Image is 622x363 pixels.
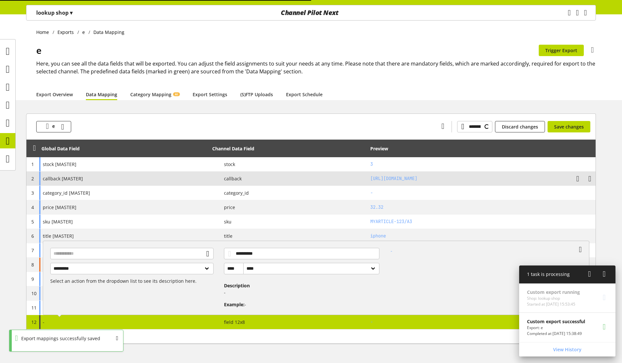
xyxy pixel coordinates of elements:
[31,276,34,282] span: 9
[36,43,539,57] h1: e
[370,233,593,239] h2: iphone
[527,325,585,331] p: Export: e
[26,5,596,21] nav: main navigation
[18,335,100,342] div: Export mappings successfully saved
[554,123,584,130] span: Save changes
[31,247,34,253] span: 7
[495,121,545,132] button: Discard changes
[31,204,34,210] span: 4
[370,189,593,196] h2: -
[31,161,34,167] span: 1
[31,175,34,182] span: 2
[527,318,585,325] p: Custom export successful
[43,204,76,210] span: price [MASTER]
[31,190,34,196] span: 3
[31,290,37,296] span: 10
[219,204,235,211] span: price
[212,145,254,152] div: Channel Data Field
[50,278,214,284] p: Select an action from the dropdown list to see its description here.
[31,233,34,239] span: 6
[31,262,34,268] span: 8
[31,305,37,311] span: 11
[36,91,73,98] a: Export Overview
[527,271,570,277] span: 1 task is processing
[31,319,37,325] span: 12
[31,219,34,225] span: 5
[41,145,80,152] div: Global Data Field
[43,233,74,239] span: title [MASTER]
[219,189,249,196] span: category_id
[527,331,585,337] p: Completed at Sep 23, 2025, 15:38:49
[43,175,83,182] span: callback [MASTER]
[175,92,178,96] span: AI
[240,91,273,98] a: (S)FTP Uploads
[57,29,74,36] span: Exports
[43,190,90,196] span: category_id [MASTER]
[245,301,246,308] span: -
[539,45,584,56] button: Trigger Export
[86,91,117,98] a: Data Mapping
[219,319,245,325] span: field 12x8
[219,161,235,168] span: stock
[370,161,593,168] h2: 3
[219,218,231,225] span: sku
[36,121,71,132] button: e
[224,289,377,296] p: -
[553,346,582,353] span: View History
[502,123,538,130] span: Discard changes
[43,319,44,325] span: -
[545,47,577,54] span: Trigger Export
[519,313,615,342] a: Custom export successfulExport: eCompleted at [DATE] 15:38:49
[370,175,569,182] h2: https://your-endpoint.com/cp-jobs-callback3
[219,175,242,182] span: callback
[224,301,245,308] span: Example:
[70,9,72,16] span: ▾
[370,319,593,325] h2: -
[36,9,72,17] p: lookup shop
[219,233,232,239] span: title
[370,204,593,211] h2: 32.32
[224,282,377,289] h4: Description
[36,60,596,75] h2: Here, you can see all the data fields that will be exported. You can adjust the field assignments...
[370,145,388,152] div: Preview
[548,121,590,132] button: Save changes
[31,144,38,151] span: Unlock to reorder rows
[370,218,593,225] h2: MYARTICLE-123/A3
[36,29,53,36] a: Home
[130,91,180,98] a: Category MappingAI
[379,243,587,308] div: -
[286,91,323,98] a: Export Schedule
[43,161,76,167] span: stock [MASTER]
[193,91,227,98] a: Export Settings
[52,123,55,130] span: e
[36,29,49,36] span: Home
[29,144,38,152] div: Unlock to reorder rows
[520,344,614,355] a: View History
[54,29,77,36] a: Exports
[43,219,73,225] span: sku [MASTER]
